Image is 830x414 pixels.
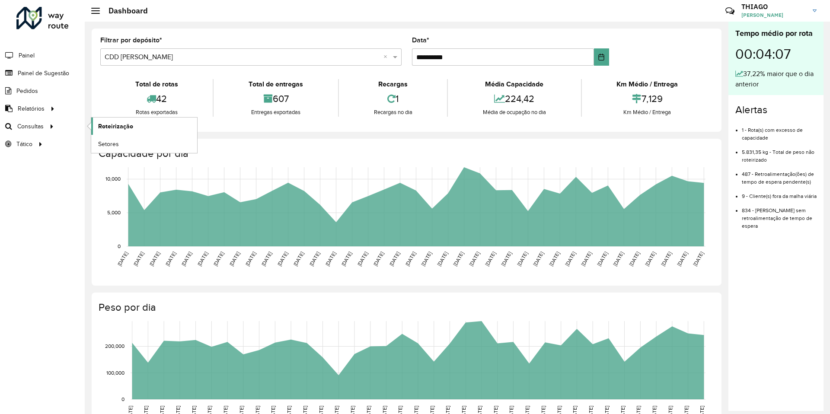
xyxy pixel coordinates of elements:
text: [DATE] [276,251,289,267]
text: [DATE] [532,251,545,267]
text: 0 [121,396,124,402]
div: Km Médio / Entrega [584,108,711,117]
span: Relatórios [18,104,45,113]
span: [PERSON_NAME] [741,11,806,19]
li: 834 - [PERSON_NAME] sem retroalimentação de tempo de espera [742,200,817,230]
text: [DATE] [404,251,417,267]
text: [DATE] [468,251,481,267]
label: Filtrar por depósito [100,35,162,45]
h2: Dashboard [100,6,148,16]
text: [DATE] [196,251,209,267]
text: [DATE] [452,251,465,267]
span: Pedidos [16,86,38,96]
text: 10,000 [105,176,121,182]
span: Consultas [17,122,44,131]
text: [DATE] [116,251,129,267]
text: [DATE] [692,251,705,267]
text: [DATE] [500,251,513,267]
div: Recargas [341,79,445,89]
text: 0 [118,243,121,249]
div: Km Médio / Entrega [584,79,711,89]
div: 7,129 [584,89,711,108]
div: 224,42 [450,89,578,108]
text: [DATE] [580,251,593,267]
span: Painel de Sugestão [18,69,69,78]
text: [DATE] [164,251,177,267]
span: Roteirização [98,122,133,131]
text: [DATE] [228,251,241,267]
text: 100,000 [106,370,124,376]
text: [DATE] [308,251,321,267]
text: [DATE] [356,251,369,267]
div: Média Capacidade [450,79,578,89]
div: 1 [341,89,445,108]
text: [DATE] [484,251,497,267]
text: [DATE] [548,251,561,267]
span: Clear all [383,52,391,62]
div: 607 [216,89,335,108]
a: Roteirização [91,118,197,135]
text: [DATE] [612,251,625,267]
li: 1 - Rota(s) com excesso de capacidade [742,120,817,142]
text: [DATE] [148,251,161,267]
div: 37,22% maior que o dia anterior [735,69,817,89]
text: [DATE] [244,251,257,267]
div: Recargas no dia [341,108,445,117]
text: [DATE] [420,251,433,267]
text: [DATE] [516,251,529,267]
text: 5,000 [107,210,121,215]
li: 9 - Cliente(s) fora da malha viária [742,186,817,200]
span: Tático [16,140,32,149]
label: Data [412,35,429,45]
div: Total de entregas [216,79,335,89]
text: 200,000 [105,344,124,349]
div: 42 [102,89,211,108]
text: [DATE] [180,251,193,267]
text: [DATE] [676,251,689,267]
a: Setores [91,135,197,153]
h3: THIAGO [741,3,806,11]
div: Tempo médio por rota [735,28,817,39]
text: [DATE] [628,251,641,267]
text: [DATE] [292,251,305,267]
h4: Capacidade por dia [99,147,713,160]
text: [DATE] [388,251,401,267]
text: [DATE] [260,251,273,267]
text: [DATE] [436,251,449,267]
text: [DATE] [324,251,337,267]
li: 5.831,35 kg - Total de peso não roteirizado [742,142,817,164]
text: [DATE] [212,251,225,267]
text: [DATE] [596,251,609,267]
li: 487 - Retroalimentação(ões) de tempo de espera pendente(s) [742,164,817,186]
text: [DATE] [340,251,353,267]
text: [DATE] [564,251,577,267]
text: [DATE] [644,251,657,267]
div: Rotas exportadas [102,108,211,117]
button: Choose Date [594,48,609,66]
span: Painel [19,51,35,60]
span: Setores [98,140,119,149]
text: [DATE] [372,251,385,267]
div: Total de rotas [102,79,211,89]
a: Contato Rápido [721,2,739,20]
text: [DATE] [132,251,145,267]
h4: Alertas [735,104,817,116]
div: 00:04:07 [735,39,817,69]
h4: Peso por dia [99,301,713,314]
text: [DATE] [660,251,673,267]
div: Entregas exportadas [216,108,335,117]
div: Média de ocupação no dia [450,108,578,117]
